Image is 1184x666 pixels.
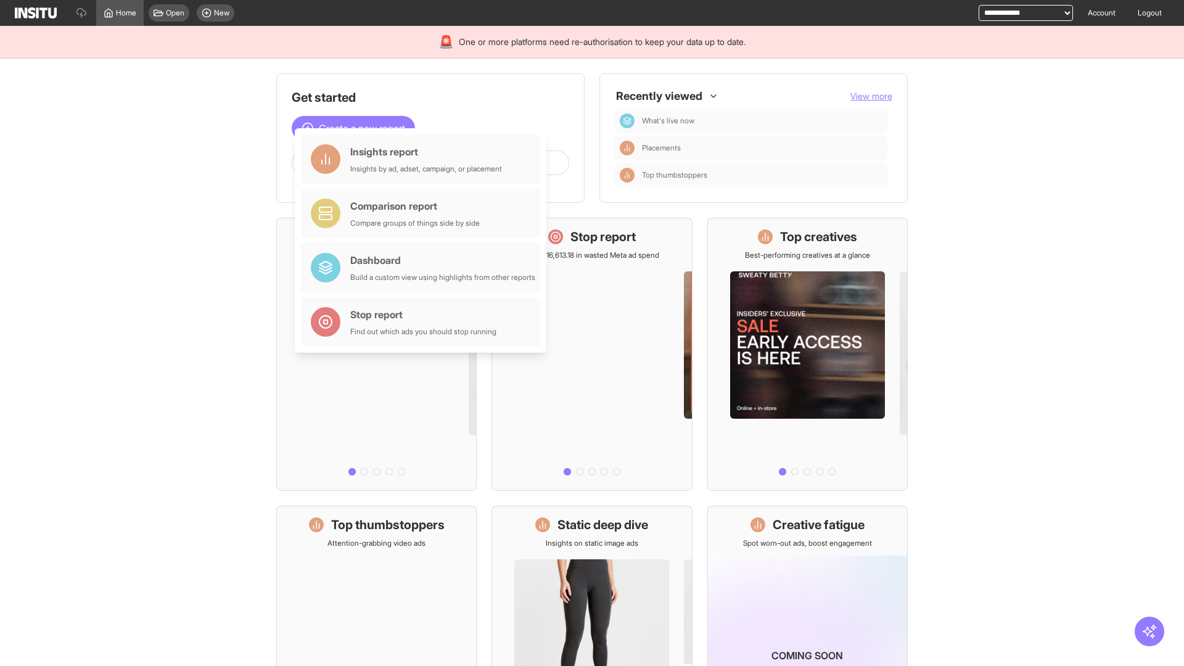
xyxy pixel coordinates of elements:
h1: Get started [292,89,569,106]
span: Top thumbstoppers [642,170,882,180]
div: Insights report [350,144,502,159]
p: Save £16,613.18 in wasted Meta ad spend [524,250,659,260]
a: Top creativesBest-performing creatives at a glance [707,218,908,491]
div: Insights [620,141,635,155]
button: View more [850,90,892,102]
span: Create a new report [319,121,405,136]
div: Insights [620,168,635,183]
div: 🚨 [438,33,454,51]
span: What's live now [642,116,694,126]
span: View more [850,91,892,101]
span: What's live now [642,116,882,126]
h1: Top creatives [780,228,857,245]
div: Dashboard [620,113,635,128]
p: Insights on static image ads [546,538,638,548]
span: Home [116,8,136,18]
button: Create a new report [292,116,415,141]
div: Build a custom view using highlights from other reports [350,273,535,282]
p: Attention-grabbing video ads [327,538,425,548]
span: One or more platforms need re-authorisation to keep your data up to date. [459,36,746,48]
h1: Static deep dive [557,516,648,533]
span: Open [166,8,184,18]
span: Top thumbstoppers [642,170,707,180]
a: What's live nowSee all active ads instantly [276,218,477,491]
div: Find out which ads you should stop running [350,327,496,337]
div: Compare groups of things side by side [350,218,480,228]
img: Logo [15,7,57,18]
h1: Top thumbstoppers [331,516,445,533]
a: Stop reportSave £16,613.18 in wasted Meta ad spend [491,218,692,491]
div: Dashboard [350,253,535,268]
h1: Stop report [570,228,636,245]
div: Stop report [350,307,496,322]
span: New [214,8,229,18]
div: Comparison report [350,199,480,213]
div: Insights by ad, adset, campaign, or placement [350,164,502,174]
p: Best-performing creatives at a glance [745,250,870,260]
span: Placements [642,143,681,153]
span: Placements [642,143,882,153]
